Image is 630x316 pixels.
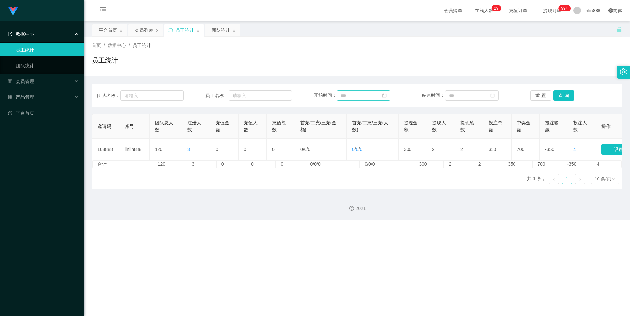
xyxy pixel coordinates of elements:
span: 产品管理 [8,95,34,100]
div: 2021 [89,205,625,212]
div: 10 条/页 [595,174,611,184]
span: 团队名称： [97,92,120,99]
span: 提现金额 [404,120,418,132]
td: 2 [455,139,483,160]
span: 4 [573,147,576,152]
i: 图标: unlock [616,27,622,32]
a: 图标: dashboard平台首页 [8,106,79,119]
span: 首充/二充/三充(金额) [300,120,336,132]
h1: 员工统计 [92,55,118,65]
td: 0 [246,161,276,168]
span: / [129,43,130,48]
i: 图标: table [8,79,12,84]
span: 0 [352,147,355,152]
span: 提现人数 [432,120,446,132]
i: 图标: global [608,8,613,13]
td: 350 [503,161,533,168]
span: 首充/二充/三充(人数) [352,120,388,132]
span: 会员管理 [8,79,34,84]
i: 图标: right [578,177,582,181]
i: 图标: appstore-o [8,95,12,99]
div: 员工统计 [176,24,194,36]
img: logo.9652507e.png [8,7,18,16]
button: 重 置 [530,90,551,101]
span: 0 [308,147,310,152]
span: 3 [187,147,190,152]
td: 4 [592,161,621,168]
span: 充值笔数 [272,120,286,132]
span: 操作 [601,124,611,129]
td: 合计 [93,161,121,168]
i: 图标: menu-fold [92,0,114,21]
td: 700 [512,139,540,160]
span: 提现笔数 [460,120,474,132]
i: 图标: copyright [349,206,354,211]
span: 投注输赢 [545,120,559,132]
span: 充值订单 [506,8,531,13]
td: 2 [444,161,473,168]
span: 邀请码 [97,124,111,129]
button: 查 询 [553,90,574,101]
div: 会员列表 [135,24,153,36]
td: 0/0/0 [360,161,414,168]
td: 0 [210,139,239,160]
span: 数据中心 [8,32,34,37]
span: 中奖金额 [517,120,531,132]
span: 账号 [125,124,134,129]
td: -350 [562,161,592,168]
td: 2 [473,161,503,168]
i: 图标: setting [620,68,627,75]
span: 注册人数 [187,120,201,132]
sup: 29 [492,5,501,11]
td: / / [295,139,347,160]
td: 300 [414,161,444,168]
td: 350 [483,139,512,160]
i: 图标: calendar [490,93,495,98]
span: 0 [360,147,362,152]
i: 图标: check-circle-o [8,32,12,36]
i: 图标: left [552,177,556,181]
span: 在线人数 [472,8,496,13]
a: 团队统计 [16,59,79,72]
i: 图标: close [119,29,123,32]
p: 9 [496,5,499,11]
span: 结束时间： [422,93,445,98]
span: 0 [304,147,307,152]
i: 图标: sync [168,28,173,32]
span: 团队总人数 [155,120,173,132]
span: 0 [356,147,359,152]
span: 充值人数 [244,120,258,132]
td: 0 [239,139,267,160]
td: linlin888 [119,139,150,160]
a: 1 [562,174,572,184]
td: / / [347,139,399,160]
li: 下一页 [575,174,585,184]
div: 平台首页 [99,24,117,36]
td: 0 [217,161,246,168]
span: / [104,43,105,48]
span: 开始时间： [314,93,337,98]
span: 员工统计 [133,43,151,48]
td: 3 [187,161,217,168]
input: 请输入 [229,90,292,101]
a: 员工统计 [16,43,79,56]
td: 0 [276,161,305,168]
i: 图标: down [612,177,616,181]
td: 2 [427,139,455,160]
td: 0 [267,139,295,160]
i: 图标: close [232,29,236,32]
i: 图标: calendar [382,93,387,98]
p: 2 [494,5,496,11]
input: 请输入 [120,90,184,101]
td: 0/0/0 [305,161,360,168]
span: 0 [300,147,303,152]
li: 上一页 [549,174,559,184]
td: 700 [533,161,562,168]
span: 充值金额 [216,120,229,132]
td: 300 [399,139,427,160]
span: 提现订单 [540,8,565,13]
i: 图标: close [196,29,200,32]
span: 投注人数 [573,120,587,132]
span: 首页 [92,43,101,48]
